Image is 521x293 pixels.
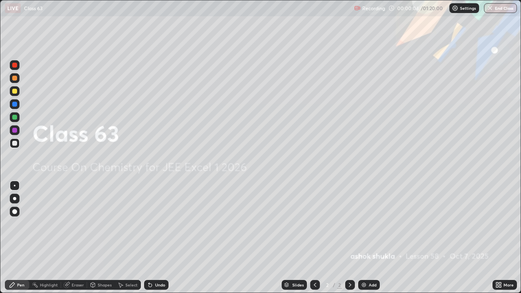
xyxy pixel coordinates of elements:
div: Highlight [40,283,58,287]
div: / [333,282,335,287]
div: 2 [337,281,342,289]
div: Shapes [98,283,112,287]
div: Select [125,283,138,287]
p: Recording [362,5,385,11]
img: recording.375f2c34.svg [354,5,361,11]
img: add-slide-button [361,282,367,288]
div: 2 [323,282,331,287]
div: Undo [155,283,165,287]
div: More [503,283,514,287]
p: Settings [460,6,476,10]
img: end-class-cross [487,5,493,11]
button: End Class [484,3,517,13]
p: LIVE [7,5,18,11]
div: Add [369,283,377,287]
div: Pen [17,283,24,287]
img: class-settings-icons [452,5,458,11]
div: Slides [292,283,304,287]
div: Eraser [72,283,84,287]
p: Class 63 [24,5,43,11]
